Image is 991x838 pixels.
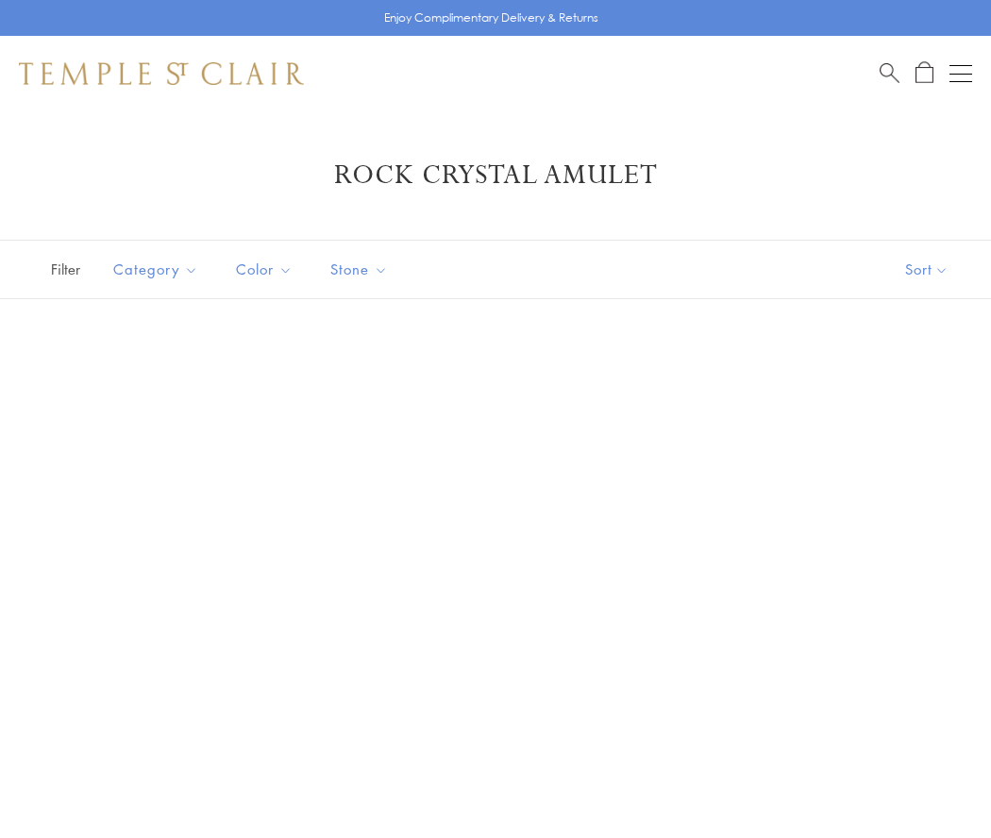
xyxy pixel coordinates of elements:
[19,62,304,85] img: Temple St. Clair
[227,258,307,281] span: Color
[915,61,933,85] a: Open Shopping Bag
[99,248,212,291] button: Category
[863,241,991,298] button: Show sort by
[104,258,212,281] span: Category
[222,248,307,291] button: Color
[384,8,598,27] p: Enjoy Complimentary Delivery & Returns
[316,248,402,291] button: Stone
[880,61,899,85] a: Search
[949,62,972,85] button: Open navigation
[47,159,944,193] h1: Rock Crystal Amulet
[321,258,402,281] span: Stone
